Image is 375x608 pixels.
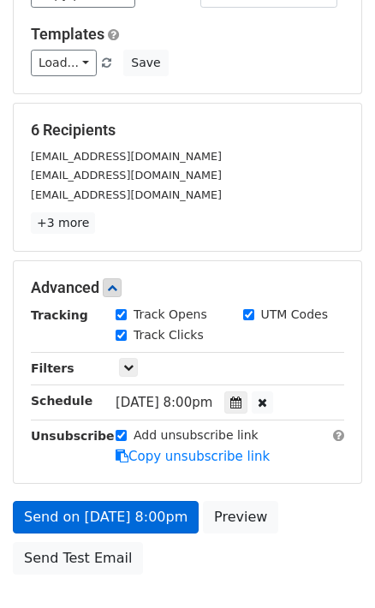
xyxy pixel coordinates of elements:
small: [EMAIL_ADDRESS][DOMAIN_NAME] [31,150,222,163]
small: [EMAIL_ADDRESS][DOMAIN_NAME] [31,188,222,201]
a: Send Test Email [13,542,143,575]
small: [EMAIL_ADDRESS][DOMAIN_NAME] [31,169,222,182]
a: Preview [203,501,278,533]
strong: Schedule [31,394,92,408]
strong: Tracking [31,308,88,322]
label: Add unsubscribe link [134,426,259,444]
iframe: Chat Widget [289,526,375,608]
div: 聊天小组件 [289,526,375,608]
a: Send on [DATE] 8:00pm [13,501,199,533]
label: Track Opens [134,306,207,324]
button: Save [123,50,168,76]
a: Load... [31,50,97,76]
h5: 6 Recipients [31,121,344,140]
label: Track Clicks [134,326,204,344]
a: Templates [31,25,104,43]
strong: Unsubscribe [31,429,115,443]
label: UTM Codes [261,306,328,324]
span: [DATE] 8:00pm [116,395,212,410]
a: Copy unsubscribe link [116,449,270,464]
h5: Advanced [31,278,344,297]
strong: Filters [31,361,74,375]
a: +3 more [31,212,95,234]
